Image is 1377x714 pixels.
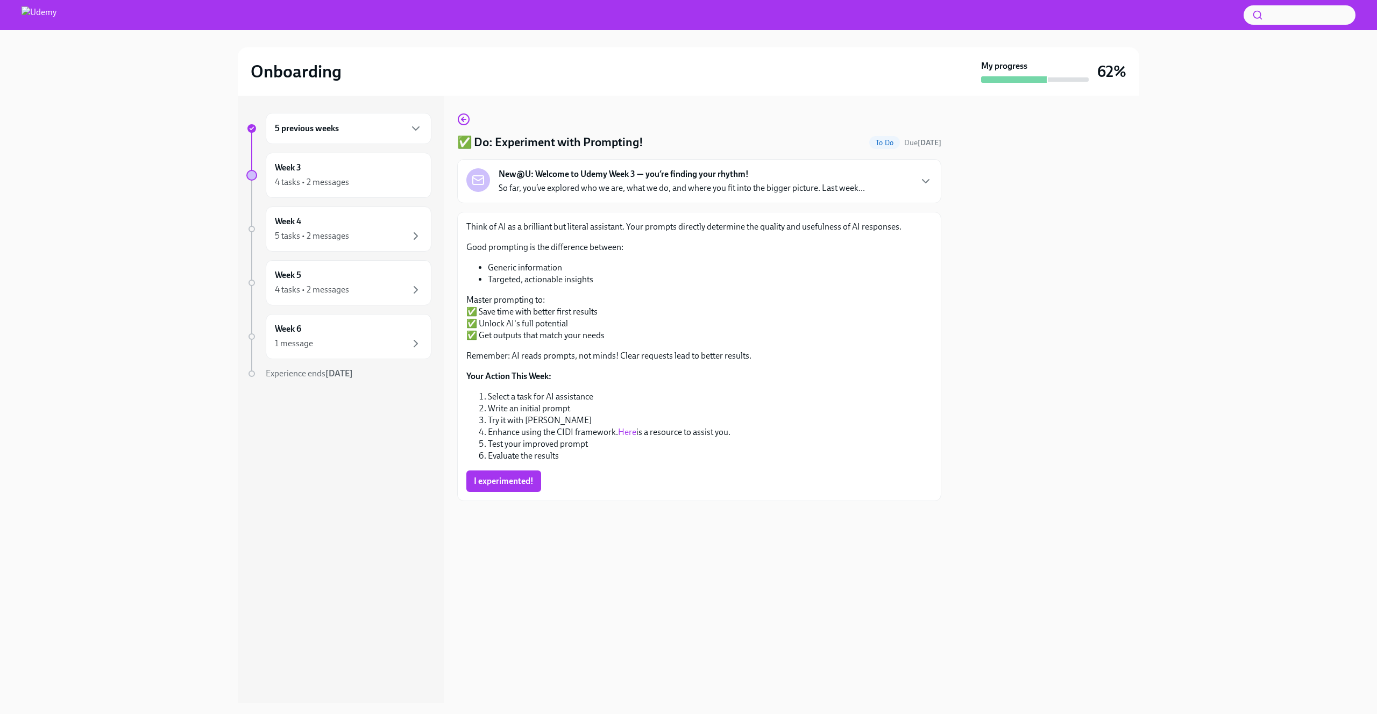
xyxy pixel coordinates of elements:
strong: [DATE] [918,138,941,147]
h6: Week 5 [275,269,301,281]
div: 4 tasks • 2 messages [275,284,349,296]
div: 5 tasks • 2 messages [275,230,349,242]
strong: [DATE] [325,368,353,379]
img: Udemy [22,6,56,24]
h6: Week 6 [275,323,301,335]
a: Week 54 tasks • 2 messages [246,260,431,305]
h6: Week 4 [275,216,301,227]
a: Week 61 message [246,314,431,359]
div: 4 tasks • 2 messages [275,176,349,188]
li: Try it with [PERSON_NAME] [488,415,932,426]
li: Enhance using the CIDI framework. is a resource to assist you. [488,426,932,438]
button: I experimented! [466,470,541,492]
strong: Your Action This Week: [466,371,551,381]
li: Generic information [488,262,932,274]
span: September 13th, 2025 10:00 [904,138,941,148]
div: 5 previous weeks [266,113,431,144]
p: Think of AI as a brilliant but literal assistant. Your prompts directly determine the quality and... [466,221,932,233]
a: Week 34 tasks • 2 messages [246,153,431,198]
span: Experience ends [266,368,353,379]
li: Targeted, actionable insights [488,274,932,285]
li: Evaluate the results [488,450,932,462]
li: Select a task for AI assistance [488,391,932,403]
strong: New@U: Welcome to Udemy Week 3 — you’re finding your rhythm! [499,168,749,180]
h3: 62% [1097,62,1126,81]
p: Remember: AI reads prompts, not minds! Clear requests lead to better results. [466,350,932,362]
strong: My progress [981,60,1027,72]
h2: Onboarding [251,61,342,82]
p: Good prompting is the difference between: [466,241,932,253]
p: Master prompting to: ✅ Save time with better first results ✅ Unlock AI's full potential ✅ Get out... [466,294,932,341]
a: Week 45 tasks • 2 messages [246,206,431,252]
h4: ✅ Do: Experiment with Prompting! [457,134,643,151]
div: 1 message [275,338,313,349]
h6: Week 3 [275,162,301,174]
a: Here [618,427,636,437]
span: Due [904,138,941,147]
span: To Do [869,139,900,147]
li: Write an initial prompt [488,403,932,415]
li: Test your improved prompt [488,438,932,450]
h6: 5 previous weeks [275,123,339,134]
p: So far, you’ve explored who we are, what we do, and where you fit into the bigger picture. Last w... [499,182,865,194]
span: I experimented! [474,476,534,487]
